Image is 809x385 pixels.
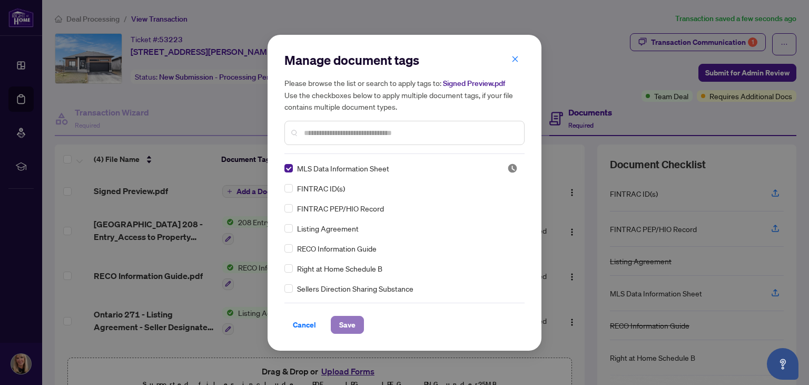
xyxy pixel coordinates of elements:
span: Signed Preview.pdf [443,79,505,88]
span: Right at Home Schedule B [297,263,382,274]
span: Cancel [293,316,316,333]
span: FINTRAC ID(s) [297,182,345,194]
button: Cancel [284,316,324,334]
button: Save [331,316,364,334]
span: Save [339,316,356,333]
span: FINTRAC PEP/HIO Record [297,203,384,214]
img: status [507,163,518,174]
span: Pending Review [507,163,518,174]
h2: Manage document tags [284,52,525,69]
span: Listing Agreement [297,223,359,234]
span: RECO Information Guide [297,243,377,254]
button: Open asap [767,348,798,380]
span: Sellers Direction Sharing Substance [297,283,413,294]
span: close [511,55,519,63]
h5: Please browse the list or search to apply tags to: Use the checkboxes below to apply multiple doc... [284,77,525,112]
span: MLS Data Information Sheet [297,162,389,174]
